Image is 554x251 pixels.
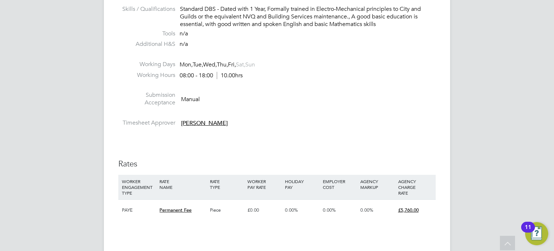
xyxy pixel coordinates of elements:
[228,61,236,68] span: Fri,
[118,119,175,127] label: Timesheet Approver
[120,175,158,199] div: WORKER ENGAGEMENT TYPE
[217,61,228,68] span: Thu,
[398,207,419,213] span: £5,760.00
[181,120,228,127] span: [PERSON_NAME]
[180,5,436,28] div: Standard DBS - Dated with 1 Year, Formally trained in Electro-Mechanical principles to City and G...
[203,61,217,68] span: Wed,
[118,5,175,13] label: Skills / Qualifications
[236,61,245,68] span: Sat,
[283,175,321,194] div: HOLIDAY PAY
[159,207,192,213] span: Permanent Fee
[321,175,359,194] div: EMPLOYER COST
[180,61,193,68] span: Mon,
[525,222,548,245] button: Open Resource Center, 11 new notifications
[120,200,158,221] div: PAYE
[180,72,243,79] div: 08:00 - 18:00
[245,61,255,68] span: Sun
[359,175,396,194] div: AGENCY MARKUP
[208,200,246,221] div: Piece
[360,207,373,213] span: 0.00%
[217,72,243,79] span: 10.00hrs
[246,200,283,221] div: £0.00
[118,72,175,79] label: Working Hours
[118,91,175,107] label: Submission Acceptance
[246,175,283,194] div: WORKER PAY RATE
[208,175,246,194] div: RATE TYPE
[180,30,188,37] span: n/a
[118,30,175,38] label: Tools
[180,40,188,48] span: n/a
[118,159,436,169] h3: Rates
[118,61,175,68] label: Working Days
[323,207,336,213] span: 0.00%
[396,175,434,199] div: AGENCY CHARGE RATE
[285,207,298,213] span: 0.00%
[118,40,175,48] label: Additional H&S
[193,61,203,68] span: Tue,
[181,96,200,103] span: Manual
[525,227,531,237] div: 11
[158,175,208,194] div: RATE NAME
